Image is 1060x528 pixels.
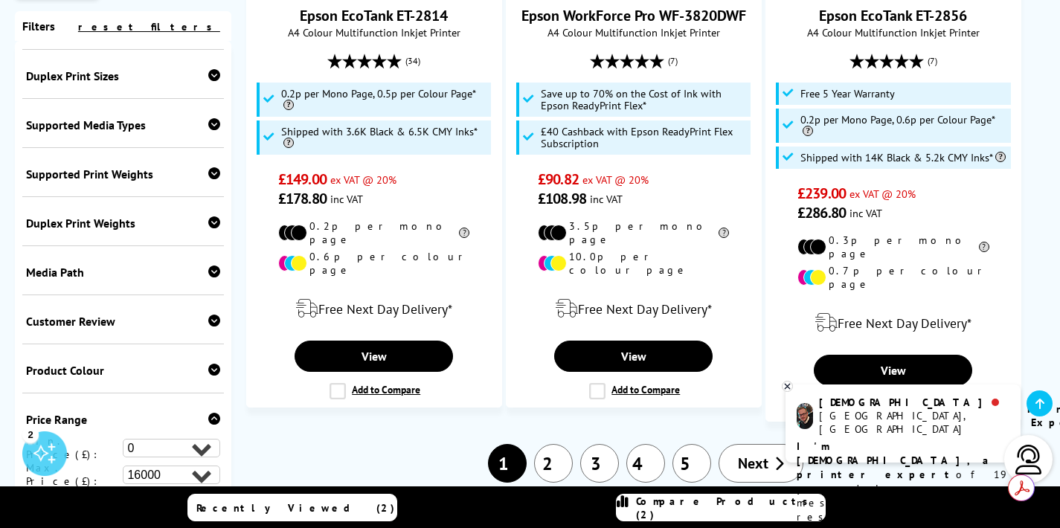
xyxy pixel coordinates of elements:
[281,88,487,112] span: 0.2p per Mono Page, 0.5p per Colour Page*
[800,88,895,100] span: Free 5 Year Warranty
[797,403,813,429] img: chris-livechat.png
[278,189,327,208] span: £178.80
[281,126,487,149] span: Shipped with 3.6K Black & 6.5K CMY Inks*
[538,219,729,246] li: 3.5p per mono page
[22,19,55,33] span: Filters
[538,189,586,208] span: £108.98
[330,383,420,399] label: Add to Compare
[26,363,220,378] div: Product Colour
[554,341,713,372] a: View
[330,192,363,206] span: inc VAT
[819,409,1009,436] div: [GEOGRAPHIC_DATA], [GEOGRAPHIC_DATA]
[849,206,882,220] span: inc VAT
[514,25,754,39] span: A4 Colour Multifunction Inkjet Printer
[774,302,1013,344] div: modal_delivery
[26,461,123,488] span: Max. Price(£):
[278,170,327,189] span: £149.00
[800,114,1006,138] span: 0.2p per Mono Page, 0.6p per Colour Page*
[330,173,396,187] span: ex VAT @ 20%
[123,466,219,484] select: Max. Price
[797,234,989,260] li: 0.3p per mono page
[636,495,825,521] span: Compare Products (2)
[295,341,453,372] a: View
[78,20,220,33] a: reset filters
[797,440,1009,524] p: of 19 years! Leave me a message and I'll respond ASAP
[668,47,678,75] span: (7)
[672,444,711,483] a: 5
[22,426,39,442] div: 2
[580,444,619,483] a: 3
[26,265,220,280] div: Media Path
[849,187,916,201] span: ex VAT @ 20%
[819,396,1009,409] div: [DEMOGRAPHIC_DATA]
[405,47,420,75] span: (34)
[278,219,469,246] li: 0.2p per mono page
[514,288,754,329] div: modal_delivery
[797,203,846,222] span: £286.80
[187,494,397,521] a: Recently Viewed (2)
[928,47,937,75] span: (7)
[123,439,219,457] select: Min. Price
[26,68,220,83] div: Duplex Print Sizes
[774,25,1013,39] span: A4 Colour Multifunction Inkjet Printer
[538,250,729,277] li: 10.0p per colour page
[590,192,623,206] span: inc VAT
[196,501,395,515] span: Recently Viewed (2)
[541,88,747,112] span: Save up to 70% on the Cost of Ink with Epson ReadyPrint Flex*
[589,383,680,399] label: Add to Compare
[254,288,494,329] div: modal_delivery
[814,355,972,386] a: View
[538,170,579,189] span: £90.82
[521,6,746,25] a: Epson WorkForce Pro WF-3820DWF
[797,440,993,481] b: I'm [DEMOGRAPHIC_DATA], a printer expert
[278,250,469,277] li: 0.6p per colour page
[26,412,220,427] div: Price Range
[26,314,220,329] div: Customer Review
[26,117,220,132] div: Supported Media Types
[797,264,989,291] li: 0.7p per colour page
[738,454,768,473] span: Next
[719,444,803,483] a: Next
[626,444,665,483] a: 4
[616,494,826,521] a: Compare Products (2)
[26,216,220,231] div: Duplex Print Weights
[26,167,220,181] div: Supported Print Weights
[300,6,448,25] a: Epson EcoTank ET-2814
[819,6,967,25] a: Epson EcoTank ET-2856
[800,152,1006,164] span: Shipped with 14K Black & 5.2k CMY Inks*
[534,444,573,483] a: 2
[541,126,747,149] span: £40 Cashback with Epson ReadyPrint Flex Subscription
[254,25,494,39] span: A4 Colour Multifunction Inkjet Printer
[797,184,846,203] span: £239.00
[1014,445,1044,474] img: user-headset-light.svg
[26,434,123,461] span: Min. Price(£):
[582,173,649,187] span: ex VAT @ 20%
